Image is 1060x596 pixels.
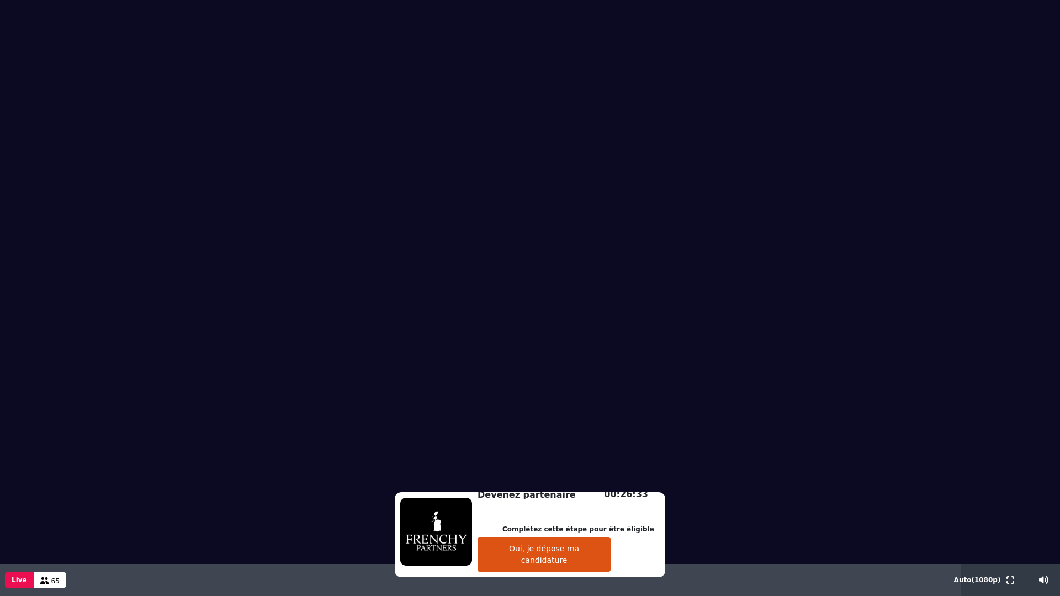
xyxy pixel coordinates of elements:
[5,572,34,588] button: Live
[502,524,654,534] p: Complétez cette étape pour être éligible
[51,577,60,585] span: 65
[478,537,611,572] button: Oui, je dépose ma candidature
[954,576,1001,584] span: Auto ( 1080 p)
[952,564,1003,596] button: Auto(1080p)
[478,488,654,502] h2: Devenez partenaire
[400,498,472,566] img: 1758176636418-X90kMVC3nBIL3z60WzofmoLaWTDHBoMX.png
[604,489,648,499] span: 00:26:33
